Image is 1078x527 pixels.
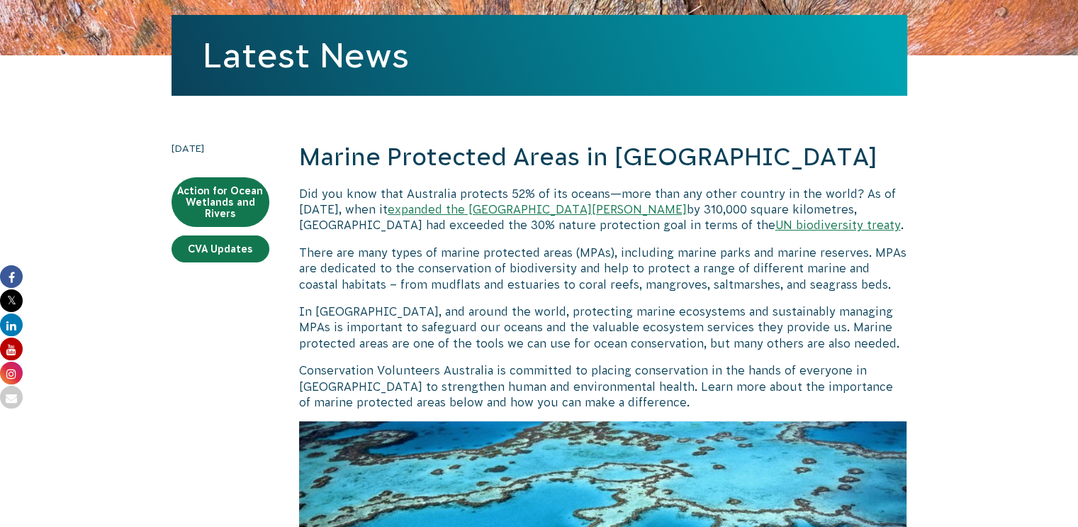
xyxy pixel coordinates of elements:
[203,36,409,74] a: Latest News
[775,218,901,231] a: UN biodiversity treaty
[299,362,907,410] p: Conservation Volunteers Australia is committed to placing conservation in the hands of everyone i...
[299,245,907,292] p: There are many types of marine protected areas (MPAs), including marine parks and marine reserves...
[299,304,907,351] p: In [GEOGRAPHIC_DATA], and around the world, protecting marine ecosystems and sustainably managing...
[299,186,907,233] p: Did you know that Australia protects 52% of its oceans—more than any other country in the world? ...
[172,235,269,262] a: CVA Updates
[172,177,269,227] a: Action for Ocean Wetlands and Rivers
[388,203,687,216] a: expanded the [GEOGRAPHIC_DATA][PERSON_NAME]
[299,140,907,174] h2: Marine Protected Areas in [GEOGRAPHIC_DATA]
[172,140,269,156] time: [DATE]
